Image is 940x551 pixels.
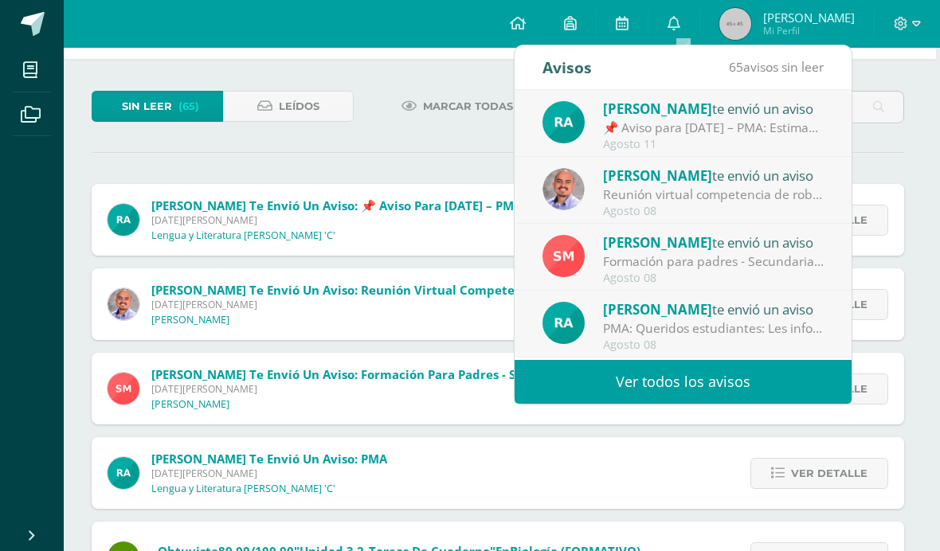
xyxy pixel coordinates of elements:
[542,168,585,210] img: f4ddca51a09d81af1cee46ad6847c426.png
[603,119,824,137] div: 📌 Aviso para Mañana – PMA: Estimados estudiantes, Les informo que mañana se llevará a cabo el PMA...
[151,197,522,213] span: [PERSON_NAME] te envió un aviso: 📌 Aviso para [DATE] – PMA
[108,457,139,489] img: d166cc6b6add042c8d443786a57c7763.png
[382,91,613,122] a: Marcar todas como leídas
[603,300,712,318] span: [PERSON_NAME]
[151,366,577,382] span: [PERSON_NAME] te envió un aviso: Formación para padres - Secundaria
[603,233,712,252] span: [PERSON_NAME]
[151,229,335,242] p: Lengua y Literatura [PERSON_NAME] 'C'
[108,373,139,404] img: a4c9654d905a1a01dc2161da199b9124.png
[542,101,585,143] img: d166cc6b6add042c8d443786a57c7763.png
[603,252,824,271] div: Formación para padres - Secundaria: Estimada Familia Marista del Liceo Guatemala, saludos y bendi...
[719,8,751,40] img: 45x45
[151,213,522,227] span: [DATE][PERSON_NAME]
[729,58,743,76] span: 65
[603,166,712,185] span: [PERSON_NAME]
[279,92,319,121] span: Leídos
[603,138,824,151] div: Agosto 11
[223,91,354,122] a: Leídos
[122,92,172,121] span: Sin leer
[603,299,824,319] div: te envió un aviso
[603,98,824,119] div: te envió un aviso
[542,235,585,277] img: a4c9654d905a1a01dc2161da199b9124.png
[729,58,824,76] span: avisos sin leer
[603,338,824,352] div: Agosto 08
[763,24,855,37] span: Mi Perfil
[603,165,824,186] div: te envió un aviso
[515,360,852,404] a: Ver todos los avisos
[178,92,199,121] span: (65)
[542,45,592,89] div: Avisos
[108,288,139,320] img: f4ddca51a09d81af1cee46ad6847c426.png
[423,92,593,121] span: Marcar todas como leídas
[151,282,758,298] span: [PERSON_NAME] te envió un aviso: Reunión virtual competencia de robótica en [GEOGRAPHIC_DATA]
[603,205,824,218] div: Agosto 08
[151,314,229,326] p: [PERSON_NAME]
[151,382,577,396] span: [DATE][PERSON_NAME]
[151,398,229,411] p: [PERSON_NAME]
[151,483,335,495] p: Lengua y Literatura [PERSON_NAME] 'C'
[603,100,712,118] span: [PERSON_NAME]
[542,302,585,344] img: d166cc6b6add042c8d443786a57c7763.png
[763,10,855,25] span: [PERSON_NAME]
[92,91,223,122] a: Sin leer(65)
[791,459,868,488] span: Ver detalle
[603,272,824,285] div: Agosto 08
[151,467,387,480] span: [DATE][PERSON_NAME]
[603,319,824,338] div: PMA: Queridos estudiantes: Les informo que la próxima semana se realizarán las evaluaciones de me...
[151,298,758,311] span: [DATE][PERSON_NAME]
[603,232,824,252] div: te envió un aviso
[603,186,824,204] div: Reunión virtual competencia de robótica en Cobán: Buen día saludos cordiales, el día de hoy a las...
[108,204,139,236] img: d166cc6b6add042c8d443786a57c7763.png
[151,451,387,467] span: [PERSON_NAME] te envió un aviso: PMA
